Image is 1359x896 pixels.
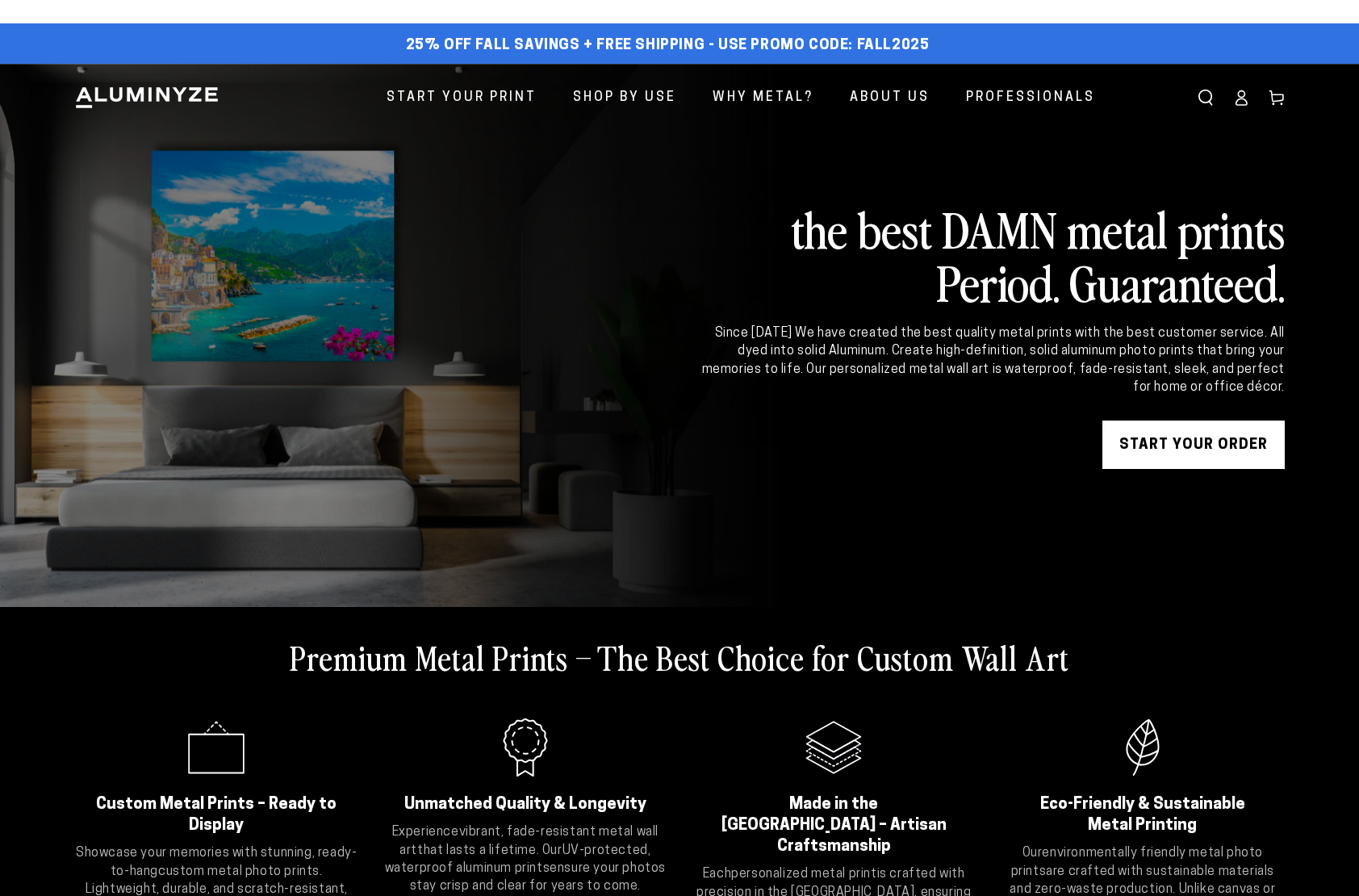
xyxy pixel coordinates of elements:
h2: Made in the [GEOGRAPHIC_DATA] – Artisan Craftsmanship [712,794,956,857]
span: Professionals [966,86,1095,110]
h2: Eco-Friendly & Sustainable Metal Printing [1021,794,1265,836]
img: Aluminyze [74,86,220,110]
a: Professionals [954,77,1107,119]
span: 25% off FALL Savings + Free Shipping - Use Promo Code: FALL2025 [406,37,930,55]
a: START YOUR Order [1102,421,1285,469]
span: Start Your Print [387,86,537,110]
a: Start Your Print [374,77,549,119]
p: Experience that lasts a lifetime. Our ensure your photos stay crisp and clear for years to come. [383,823,668,896]
strong: custom metal photo prints [158,865,320,878]
strong: personalized metal print [731,868,876,881]
strong: UV-protected, waterproof aluminum prints [385,844,651,875]
a: Why Metal? [700,77,826,119]
strong: vibrant, fade-resistant metal wall art [399,826,659,856]
a: About Us [838,77,942,119]
h2: Custom Metal Prints – Ready to Display [94,794,339,836]
h2: the best DAMN metal prints Period. Guaranteed. [699,202,1285,308]
span: Shop By Use [573,86,676,110]
span: Why Metal? [713,86,813,110]
div: Since [DATE] We have created the best quality metal prints with the best customer service. All dy... [699,324,1285,397]
summary: Search our site [1188,80,1223,115]
a: Shop By Use [561,77,688,119]
span: About Us [850,86,930,110]
h2: Premium Metal Prints – The Best Choice for Custom Wall Art [290,636,1069,678]
h2: Unmatched Quality & Longevity [404,794,648,815]
strong: environmentally friendly metal photo prints [1011,847,1263,877]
